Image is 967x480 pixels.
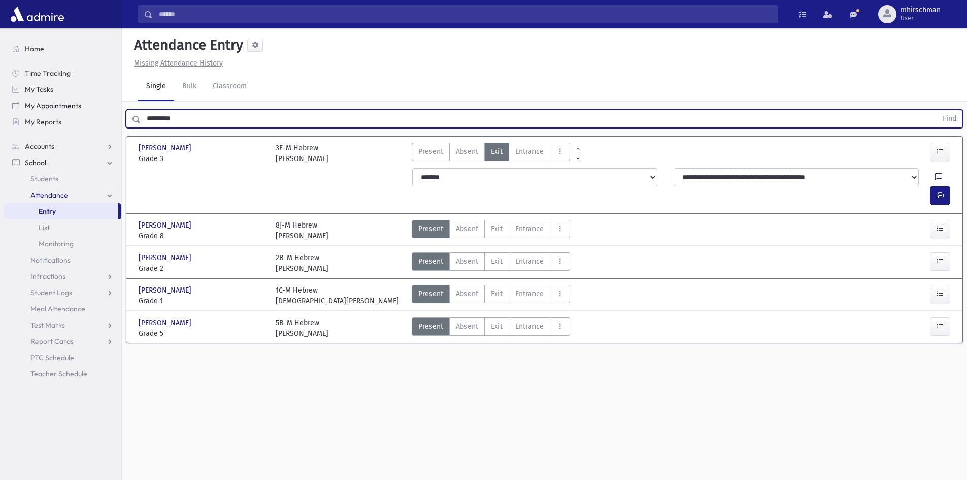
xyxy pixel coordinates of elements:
[456,223,478,234] span: Absent
[456,146,478,157] span: Absent
[139,296,265,306] span: Grade 1
[139,263,265,274] span: Grade 2
[276,317,328,339] div: 5B-M Hebrew [PERSON_NAME]
[4,268,121,284] a: Infractions
[30,272,65,281] span: Infractions
[412,252,570,274] div: AttTypes
[4,236,121,252] a: Monitoring
[4,252,121,268] a: Notifications
[4,203,118,219] a: Entry
[25,85,53,94] span: My Tasks
[25,44,44,53] span: Home
[418,289,443,299] span: Present
[139,252,193,263] span: [PERSON_NAME]
[4,333,121,349] a: Report Cards
[39,223,50,232] span: List
[412,220,570,241] div: AttTypes
[139,231,265,241] span: Grade 8
[138,73,174,101] a: Single
[4,317,121,333] a: Test Marks
[30,353,74,362] span: PTC Schedule
[25,101,81,110] span: My Appointments
[901,14,941,22] span: User
[4,154,121,171] a: School
[418,223,443,234] span: Present
[139,153,265,164] span: Grade 3
[4,81,121,98] a: My Tasks
[30,190,68,200] span: Attendance
[412,285,570,306] div: AttTypes
[134,59,223,68] u: Missing Attendance History
[515,223,544,234] span: Entrance
[39,207,56,216] span: Entry
[139,328,265,339] span: Grade 5
[25,69,71,78] span: Time Tracking
[30,369,87,378] span: Teacher Schedule
[4,98,121,114] a: My Appointments
[412,317,570,339] div: AttTypes
[130,37,243,54] h5: Attendance Entry
[4,41,121,57] a: Home
[8,4,66,24] img: AdmirePro
[515,256,544,267] span: Entrance
[139,317,193,328] span: [PERSON_NAME]
[30,174,58,183] span: Students
[174,73,205,101] a: Bulk
[4,219,121,236] a: List
[491,223,503,234] span: Exit
[130,59,223,68] a: Missing Attendance History
[515,321,544,332] span: Entrance
[25,142,54,151] span: Accounts
[491,321,503,332] span: Exit
[276,252,328,274] div: 2B-M Hebrew [PERSON_NAME]
[205,73,255,101] a: Classroom
[4,366,121,382] a: Teacher Schedule
[456,289,478,299] span: Absent
[139,220,193,231] span: [PERSON_NAME]
[25,158,46,167] span: School
[491,146,503,157] span: Exit
[937,110,962,127] button: Find
[30,337,74,346] span: Report Cards
[276,143,328,164] div: 3F-M Hebrew [PERSON_NAME]
[139,143,193,153] span: [PERSON_NAME]
[901,6,941,14] span: mhirschman
[4,65,121,81] a: Time Tracking
[412,143,570,164] div: AttTypes
[456,256,478,267] span: Absent
[139,285,193,296] span: [PERSON_NAME]
[30,304,85,313] span: Meal Attendance
[4,349,121,366] a: PTC Schedule
[515,146,544,157] span: Entrance
[4,301,121,317] a: Meal Attendance
[4,138,121,154] a: Accounts
[25,117,61,126] span: My Reports
[30,288,72,297] span: Student Logs
[30,255,71,265] span: Notifications
[153,5,778,23] input: Search
[456,321,478,332] span: Absent
[418,146,443,157] span: Present
[276,285,399,306] div: 1C-M Hebrew [DEMOGRAPHIC_DATA][PERSON_NAME]
[515,289,544,299] span: Entrance
[4,114,121,130] a: My Reports
[276,220,328,241] div: 8J-M Hebrew [PERSON_NAME]
[418,321,443,332] span: Present
[4,284,121,301] a: Student Logs
[491,256,503,267] span: Exit
[4,171,121,187] a: Students
[4,187,121,203] a: Attendance
[418,256,443,267] span: Present
[39,239,74,248] span: Monitoring
[491,289,503,299] span: Exit
[30,321,65,330] span: Test Marks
